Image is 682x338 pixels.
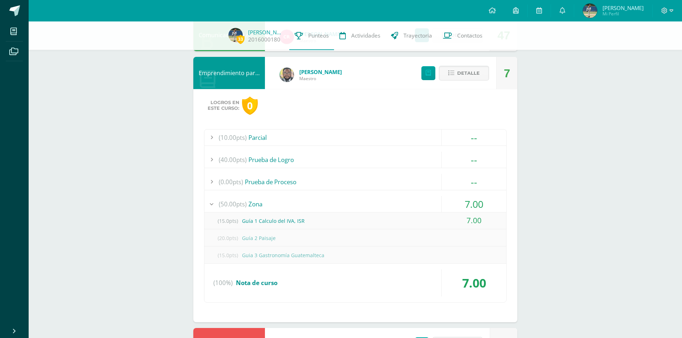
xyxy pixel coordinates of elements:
img: 712781701cd376c1a616437b5c60ae46.png [280,68,294,82]
span: Maestro [299,75,342,82]
a: [PERSON_NAME] [248,29,284,36]
span: 7.00 [462,275,486,291]
div: Prueba de Proceso [204,174,506,190]
span: -- [471,131,477,144]
span: -- [471,153,477,166]
span: -- [471,175,477,188]
img: ccc140685db00e70f2706f9af0124b92.png [583,4,597,18]
div: Zona [204,196,506,212]
span: [PERSON_NAME] [299,68,342,75]
span: (10.00pts) [219,129,247,146]
div: Guía 1 Calculo del IVA, ISR [204,213,506,229]
a: Punteos [289,21,334,50]
span: Contactos [457,32,482,39]
div: Emprendimiento para la Productividad [193,57,265,89]
span: (15.0pts) [213,213,242,229]
span: Actividades [351,32,380,39]
span: (20.0pts) [213,230,242,246]
span: Punteos [308,32,329,39]
div: Parcial [204,129,506,146]
a: Contactos [437,21,488,50]
span: [PERSON_NAME] [603,4,644,11]
span: (100%) [213,269,233,297]
span: (50.00pts) [219,196,247,212]
div: Prueba de Logro [204,152,506,168]
a: Trayectoria [386,21,437,50]
span: Detalle [457,67,480,80]
span: (40.00pts) [219,152,247,168]
button: Detalle [439,66,489,80]
div: 7 [504,57,510,89]
a: Actividades [334,21,386,50]
a: 2016000180 [248,36,280,43]
span: (15.0pts) [213,247,242,263]
div: Guía 2 Paisaje [204,230,506,246]
span: Logros en este curso: [208,100,239,111]
span: Nota de curso [236,279,277,287]
span: (0.00pts) [219,174,243,190]
span: 33 [237,35,245,44]
span: 7.00 [466,215,482,225]
div: Guia 3 Gastronomía Guatemalteca [204,247,506,263]
span: 7.00 [465,197,483,211]
span: Trayectoria [403,32,432,39]
div: 0 [242,97,258,115]
img: ccc140685db00e70f2706f9af0124b92.png [228,28,243,42]
span: Mi Perfil [603,11,644,17]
